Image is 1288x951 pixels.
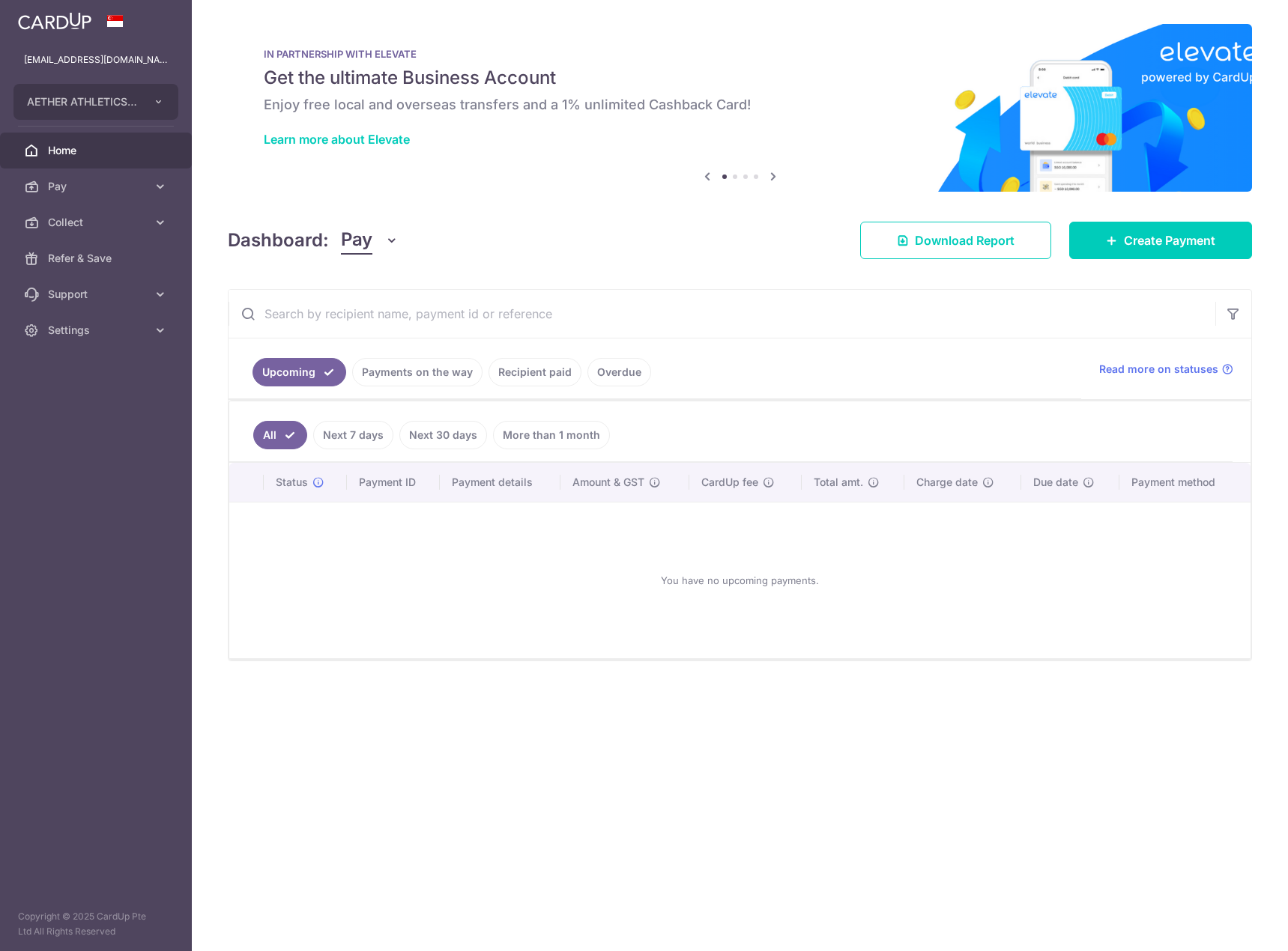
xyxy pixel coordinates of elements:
span: Read more on statuses [1099,362,1218,377]
a: Next 7 days [313,421,393,449]
span: Settings [48,323,147,338]
span: Download Report [915,231,1015,249]
th: Payment ID [347,463,440,502]
a: Create Payment [1069,222,1252,259]
span: Collect [48,215,147,230]
th: Payment details [440,463,560,502]
h4: Dashboard: [228,227,329,254]
p: IN PARTNERSHIP WITH ELEVATE [264,48,1216,60]
span: Charge date [916,475,978,490]
img: Renovation banner [228,24,1252,192]
button: Pay [341,226,399,255]
a: Download Report [860,222,1051,259]
span: Amount & GST [572,475,644,490]
a: Upcoming [253,358,346,386]
a: Recipient paid [489,358,581,386]
h6: Enjoy free local and overseas transfers and a 1% unlimited Cashback Card! [264,96,1216,114]
span: Due date [1033,475,1078,490]
input: Search by recipient name, payment id or reference [229,290,1215,338]
a: Payments on the way [352,358,483,386]
span: Create Payment [1124,231,1215,249]
p: [EMAIL_ADDRESS][DOMAIN_NAME] [24,52,168,67]
span: Home [48,143,147,158]
button: AETHER ATHLETICS LLP [13,84,178,120]
a: More than 1 month [493,421,610,449]
a: Learn more about Elevate [264,132,410,147]
img: CardUp [18,12,91,30]
a: Overdue [587,358,651,386]
a: Read more on statuses [1099,362,1233,377]
a: All [253,421,307,449]
th: Payment method [1119,463,1251,502]
div: You have no upcoming payments. [247,514,1233,646]
span: Pay [48,179,147,194]
span: CardUp fee [701,475,758,490]
span: Support [48,287,147,302]
span: Status [276,475,308,490]
span: AETHER ATHLETICS LLP [27,94,138,109]
a: Next 30 days [399,421,487,449]
span: Pay [341,226,372,255]
span: Total amt. [814,475,863,490]
span: Refer & Save [48,251,147,266]
h5: Get the ultimate Business Account [264,66,1216,90]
